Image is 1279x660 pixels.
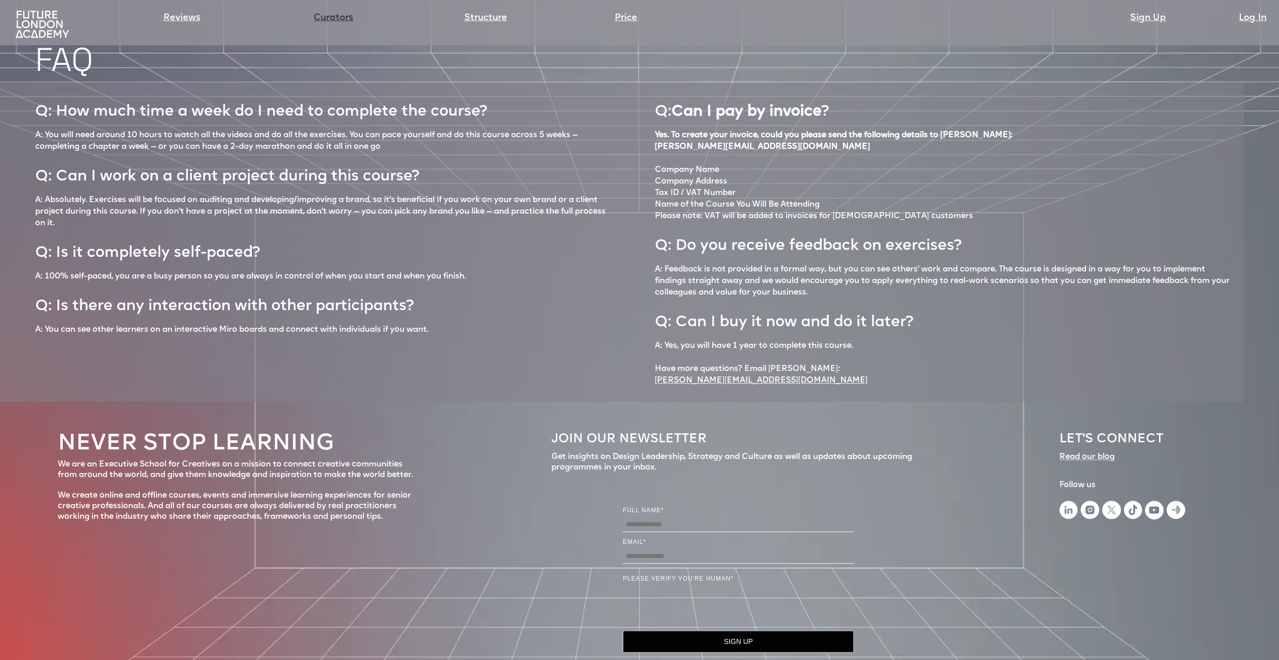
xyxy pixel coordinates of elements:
button: SIGN UP [623,630,854,652]
div: Get insights on Design Leadership, Strategy and Culture as well as updates about upcoming program... [551,452,926,473]
h5: JOIN OUR NEWSLETTER [551,432,926,447]
a: [PERSON_NAME][EMAIL_ADDRESS][DOMAIN_NAME]‍ [655,141,1013,164]
p: Company Name Company Address Tax ID / VAT Number Name of the Course You Will Be Attending Please ... [655,130,1013,222]
a: [PERSON_NAME][EMAIL_ADDRESS][DOMAIN_NAME] [655,375,867,387]
a: Reviews [163,11,201,25]
h2: Q: Is it completely self-paced? [35,234,260,263]
p: A: You can see other learners on an interactive Miro boards and connect with individuals if you w... [35,324,428,336]
div: Read our blog ‍ [1059,452,1115,473]
strong: [PERSON_NAME][EMAIL_ADDRESS][DOMAIN_NAME] ‍ [655,143,870,151]
label: EMAIL* [623,537,854,547]
h4: Never stop learning [58,434,421,454]
p: A: 100% self-paced, you are a busy person so you are always in control of when you start and when... [35,271,466,282]
a: Price [615,11,637,25]
p: A: You will need around 10 hours to watch all the videos and do all the exercises. You can pace y... [35,130,615,153]
h2: Q: Can I work on a client project during this course? [35,158,419,187]
p: A: Absolutely. Exercises will be focused on auditing and developing/improving a brand, so it's be... [35,195,615,229]
label: FULL NAME* [623,505,854,515]
strong: Can I pay by invoice [671,104,822,120]
a: Log In [1239,11,1266,25]
h1: FAQ [35,44,1279,75]
h5: LET's CONNEcT [1059,432,1185,447]
label: Please verify you're human [623,574,854,584]
a: Sign Up [1130,11,1166,25]
div: Follow us [1059,480,1185,491]
h2: Q: Can I buy it now and do it later? [655,304,913,333]
h2: Q: Do you receive feedback on exercises? [655,227,961,256]
a: Structure [464,11,507,25]
a: Curators [314,11,353,25]
iframe: reCAPTCHA [623,586,775,625]
strong: Yes. To create your invoice, could you please send the following details to [PERSON_NAME]: [655,131,1013,139]
h2: Q: How much time a week do I need to complete the course? [35,93,487,122]
h2: Q: ? [655,93,829,122]
p: A: Yes, you will have 1 year to complete this course. Have more questions? Email [PERSON_NAME]: [655,340,867,387]
a: Read our blog‍ [1059,452,1115,473]
h2: Q: Is there any interaction with other participants? [35,288,414,317]
div: We are an Executive School for Creatives on a mission to connect creative communities from around... [58,459,421,522]
p: A: Feedback is not provided in a formal way, but you can see others' work and compare. The course... [655,264,1234,299]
